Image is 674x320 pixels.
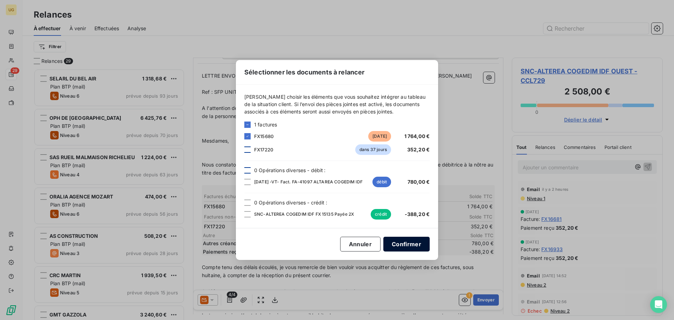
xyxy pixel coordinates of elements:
span: 352,20 € [407,146,430,152]
button: Annuler [340,237,381,252]
span: [PERSON_NAME] choisir les éléments que vous souhaitez intégrer au tableau de la situation client.... [244,93,430,115]
button: Confirmer [383,237,430,252]
span: 0 Opérations diverses - crédit : [254,199,327,206]
span: débit [372,177,391,187]
div: Open Intercom Messenger [650,296,667,313]
span: FX15680 [254,133,273,139]
span: 780,00 € [408,179,430,185]
span: FX17220 [254,147,273,152]
span: 0 Opérations diverses - débit : [254,166,326,174]
span: crédit [371,209,391,220]
span: Sélectionner les documents à relancer [244,67,365,77]
span: [DATE] [368,131,391,142]
span: 1 factures [254,121,277,128]
span: 1 764,00 € [404,133,430,139]
span: [DATE] -VT- Fact. FA-41097 ALTAREA COGEDIM IDF [254,179,363,185]
span: SNC-ALTEREA COGEDIM IDF FX 15135 Payée 2X [254,211,354,217]
span: dans 37 jours [355,144,391,155]
span: -388,20 € [405,211,430,217]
